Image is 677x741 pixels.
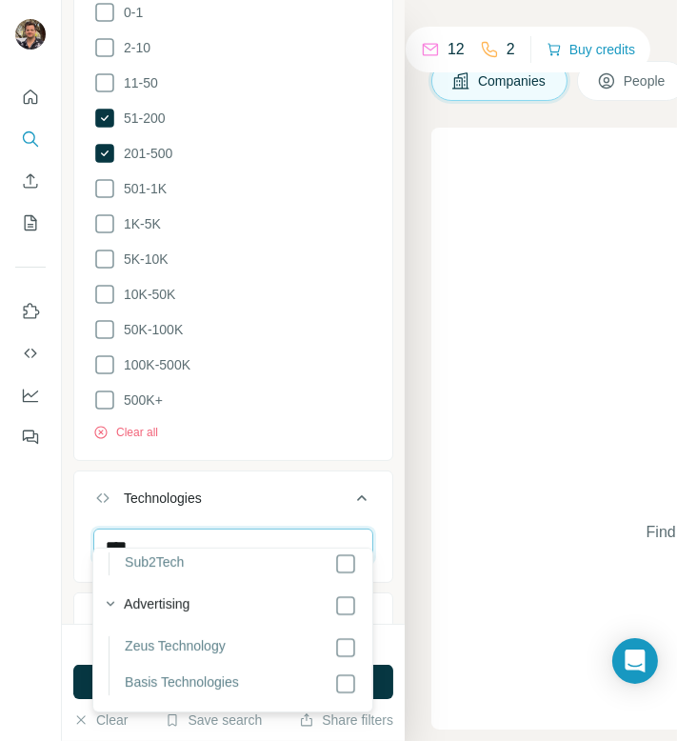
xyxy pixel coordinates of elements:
[73,665,393,699] button: Run search
[124,594,189,617] label: Advertising
[116,144,172,163] span: 201-500
[125,552,184,575] label: Sub2Tech
[507,38,515,61] p: 2
[116,3,143,22] span: 0-1
[612,638,658,684] div: Open Intercom Messenger
[125,636,226,659] label: Zeus Technology
[15,19,46,50] img: Avatar
[15,80,46,114] button: Quick start
[478,71,548,90] span: Companies
[124,489,202,508] div: Technologies
[448,38,465,61] p: 12
[74,475,392,529] button: Technologies
[15,122,46,156] button: Search
[74,597,392,643] button: Keywords
[116,391,163,410] span: 500K+
[431,23,654,50] h4: Search
[116,73,158,92] span: 11-50
[116,109,166,128] span: 51-200
[116,179,167,198] span: 501-1K
[299,711,393,730] button: Share filters
[547,36,635,63] button: Buy credits
[116,320,183,339] span: 50K-100K
[125,672,239,695] label: Basis Technologies
[15,336,46,370] button: Use Surfe API
[116,355,190,374] span: 100K-500K
[15,378,46,412] button: Dashboard
[116,285,175,304] span: 10K-50K
[15,420,46,454] button: Feedback
[15,294,46,329] button: Use Surfe on LinkedIn
[93,424,158,441] button: Clear all
[15,206,46,240] button: My lists
[73,711,128,730] button: Clear
[116,38,150,57] span: 2-10
[116,214,161,233] span: 1K-5K
[116,250,169,269] span: 5K-10K
[165,711,262,730] button: Save search
[15,164,46,198] button: Enrich CSV
[624,71,667,90] span: People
